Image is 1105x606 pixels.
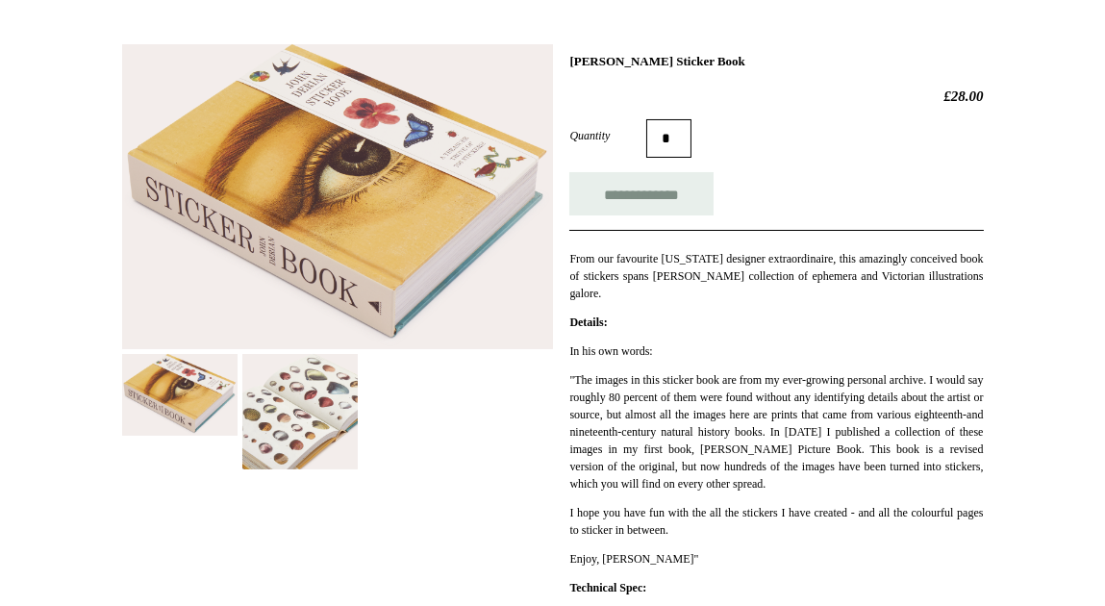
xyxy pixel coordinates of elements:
h1: [PERSON_NAME] Sticker Book [569,54,983,69]
img: John Derian Sticker Book [242,354,358,469]
p: Enjoy, [PERSON_NAME]" [569,550,983,568]
label: Quantity [569,127,646,144]
img: John Derian Sticker Book [122,44,553,350]
h2: £28.00 [569,88,983,105]
strong: Technical Spec: [569,581,646,594]
p: In his own words: [569,342,983,360]
p: I hope you have fun with the all the stickers I have created - and all the colourful pages to sti... [569,504,983,539]
span: From our favourite [US_STATE] designer extraordinaire, this amazingly conceived book of stickers ... [569,252,983,300]
strong: Details: [569,316,607,329]
img: John Derian Sticker Book [122,354,238,436]
p: "The images in this sticker book are from my ever-growing personal archive. I would say roughly 8... [569,371,983,492]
